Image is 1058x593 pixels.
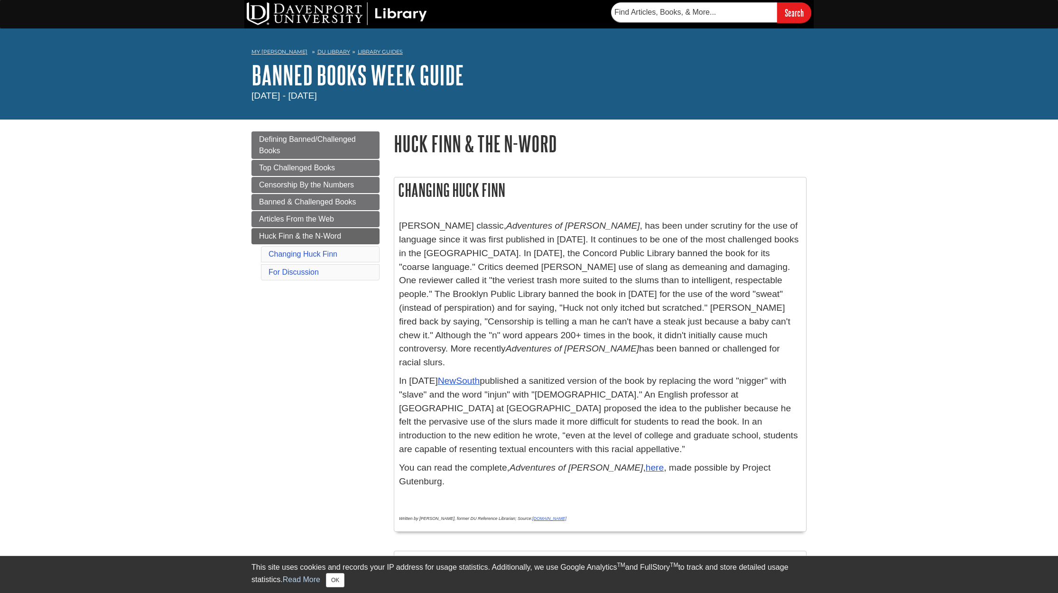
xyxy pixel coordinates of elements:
[394,131,807,156] h1: Huck Finn & the N-Word
[399,516,566,521] em: Written by [PERSON_NAME], former DU Reference Librarian; Source:
[251,211,380,227] a: Articles From the Web
[251,131,380,282] div: Guide Page Menu
[251,91,317,101] span: [DATE] - [DATE]
[611,2,777,22] input: Find Articles, Books, & More...
[251,194,380,210] a: Banned & Challenged Books
[394,551,806,576] h2: For Discussion
[317,48,350,55] a: DU Library
[251,562,807,587] div: This site uses cookies and records your IP address for usage statistics. Additionally, we use Goo...
[259,135,356,155] span: Defining Banned/Challenged Books
[611,2,811,23] form: Searches DU Library's articles, books, and more
[259,198,356,206] span: Banned & Challenged Books
[326,573,344,587] button: Close
[438,376,480,386] a: NewSouth
[251,48,307,56] a: My [PERSON_NAME]
[259,215,334,223] span: Articles From the Web
[399,219,801,370] p: [PERSON_NAME] classic, , has been under scrutiny for the use of language since it was first publi...
[251,131,380,159] a: Defining Banned/Challenged Books
[506,221,640,231] em: Adventures of [PERSON_NAME]
[259,232,341,240] span: Huck Finn & the N-Word
[670,562,678,568] sup: TM
[269,250,337,258] a: Changing Huck Finn
[394,177,806,203] h2: Changing Huck Finn
[777,2,811,23] input: Search
[399,461,801,489] p: You can read the complete, , , made possible by Project Gutenburg.
[251,46,807,61] nav: breadcrumb
[247,2,427,25] img: DU Library
[358,48,403,55] a: Library Guides
[506,343,640,353] em: Adventures of [PERSON_NAME]
[251,228,380,244] a: Huck Finn & the N-Word
[259,181,354,189] span: Censorship By the Numbers
[283,575,320,584] a: Read More
[259,164,335,172] span: Top Challenged Books
[269,268,319,276] a: For Discussion
[399,374,801,456] p: In [DATE] published a sanitized version of the book by replacing the word "nigger" with "slave" a...
[617,562,625,568] sup: TM
[251,60,464,90] a: Banned Books Week Guide
[251,160,380,176] a: Top Challenged Books
[251,177,380,193] a: Censorship By the Numbers
[646,463,664,473] a: here
[510,463,643,473] em: Adventures of [PERSON_NAME]
[532,516,566,521] a: [DOMAIN_NAME]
